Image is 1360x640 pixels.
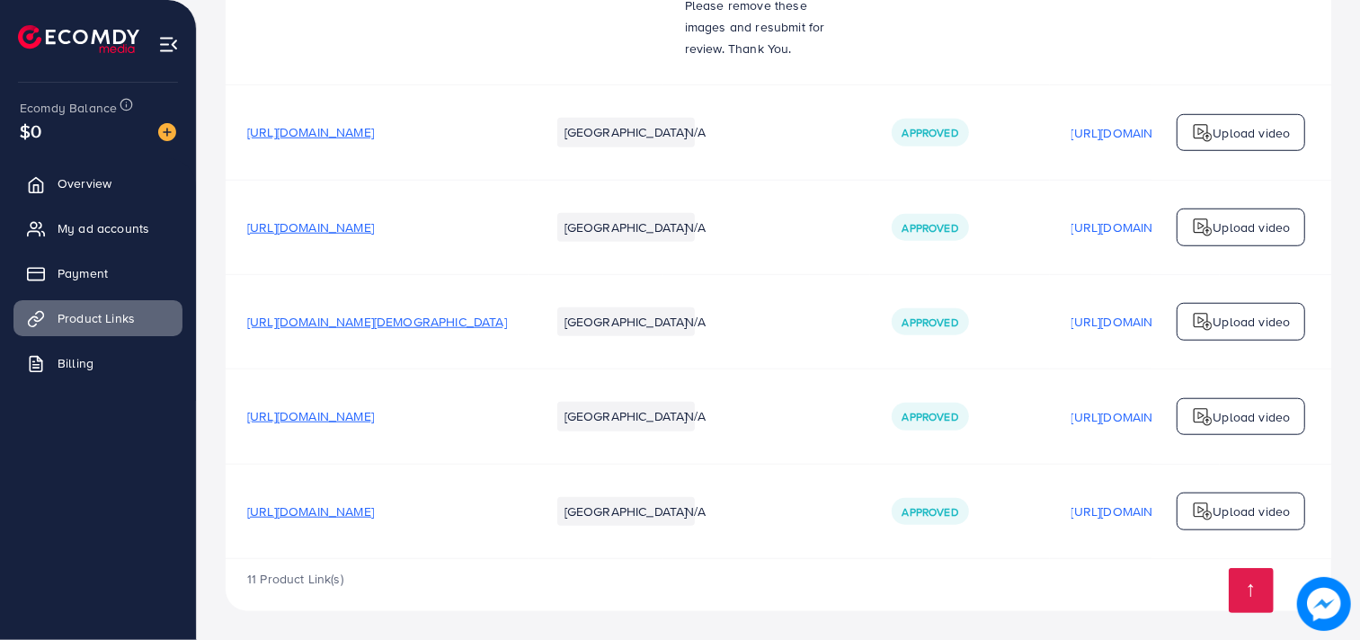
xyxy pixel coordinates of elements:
[247,570,343,588] span: 11 Product Link(s)
[902,504,958,520] span: Approved
[247,407,374,425] span: [URL][DOMAIN_NAME]
[557,497,695,526] li: [GEOGRAPHIC_DATA]
[58,219,149,237] span: My ad accounts
[1192,501,1213,522] img: logo
[58,174,111,192] span: Overview
[247,218,374,236] span: [URL][DOMAIN_NAME]
[1192,217,1213,238] img: logo
[557,118,695,147] li: [GEOGRAPHIC_DATA]
[13,300,182,336] a: Product Links
[1213,501,1291,522] p: Upload video
[58,264,108,282] span: Payment
[247,313,507,331] span: [URL][DOMAIN_NAME][DEMOGRAPHIC_DATA]
[158,123,176,141] img: image
[1213,122,1291,144] p: Upload video
[1213,406,1291,428] p: Upload video
[1071,217,1198,238] p: [URL][DOMAIN_NAME]
[1192,311,1213,333] img: logo
[557,402,695,431] li: [GEOGRAPHIC_DATA]
[20,99,117,117] span: Ecomdy Balance
[902,315,958,330] span: Approved
[1192,406,1213,428] img: logo
[58,309,135,327] span: Product Links
[247,502,374,520] span: [URL][DOMAIN_NAME]
[902,409,958,424] span: Approved
[1071,311,1198,333] p: [URL][DOMAIN_NAME]
[1071,406,1198,428] p: [URL][DOMAIN_NAME]
[902,220,958,236] span: Approved
[13,210,182,246] a: My ad accounts
[20,118,41,144] span: $0
[685,123,706,141] span: N/A
[1213,311,1291,333] p: Upload video
[18,25,139,53] img: logo
[685,218,706,236] span: N/A
[557,213,695,242] li: [GEOGRAPHIC_DATA]
[13,255,182,291] a: Payment
[13,165,182,201] a: Overview
[557,307,695,336] li: [GEOGRAPHIC_DATA]
[1192,122,1213,144] img: logo
[902,125,958,140] span: Approved
[685,407,706,425] span: N/A
[158,34,179,55] img: menu
[1071,501,1198,522] p: [URL][DOMAIN_NAME]
[247,123,374,141] span: [URL][DOMAIN_NAME]
[1071,122,1198,144] p: [URL][DOMAIN_NAME]
[1213,217,1291,238] p: Upload video
[13,345,182,381] a: Billing
[685,313,706,331] span: N/A
[1297,577,1351,631] img: image
[685,502,706,520] span: N/A
[58,354,93,372] span: Billing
